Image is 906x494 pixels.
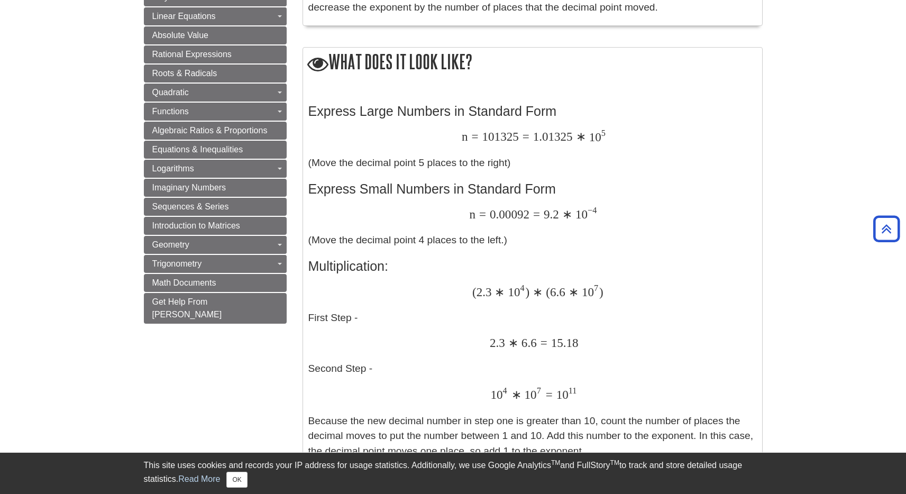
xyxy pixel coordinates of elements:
[529,285,543,299] span: ∗
[144,274,287,292] a: Math Documents
[547,336,579,350] span: 15.18
[529,207,540,221] span: =
[152,202,229,211] span: Sequences & Series
[462,130,468,143] span: n
[551,459,560,466] sup: TM
[152,69,217,78] span: Roots & Radicals
[519,130,529,143] span: =
[152,221,240,230] span: Introduction to Matrices
[144,217,287,235] a: Introduction to Matrices
[573,130,586,143] span: ∗
[550,285,565,299] span: 6.6
[226,472,247,488] button: Close
[529,130,573,143] span: 1.01325
[152,88,189,97] span: Quadratic
[569,386,577,396] span: 11
[152,164,194,173] span: Logarithms
[152,12,216,21] span: Linear Equations
[152,31,208,40] span: Absolute Value
[589,130,601,144] span: 10
[308,259,757,274] h3: Multiplication:
[503,386,507,396] span: 4
[870,222,903,236] a: Back to Top
[144,236,287,254] a: Geometry
[152,278,216,287] span: Math Documents
[308,129,757,171] p: (Move the decimal point 5 places to the right)
[575,207,588,221] span: 10
[490,388,502,401] span: 10
[508,285,520,299] span: 10
[525,388,537,401] span: 10
[144,293,287,324] a: Get Help From [PERSON_NAME]
[526,285,530,299] span: )
[518,336,537,350] span: 6.6
[537,336,547,350] span: =
[486,207,529,221] span: 0.00092
[144,26,287,44] a: Absolute Value
[308,284,757,486] p: First Step - Second Step - Because the new decimal number in step one is greater than 10, count t...
[520,283,525,293] span: 4
[469,207,475,221] span: n
[477,285,492,299] span: 2.3
[144,103,287,121] a: Functions
[144,7,287,25] a: Linear Equations
[505,336,518,350] span: ∗
[508,388,521,401] span: ∗
[144,255,287,273] a: Trigonometry
[537,386,541,396] span: 7
[152,183,226,192] span: Imaginary Numbers
[490,336,505,350] span: 2.3
[144,160,287,178] a: Logarithms
[475,207,486,221] span: =
[308,104,757,119] h3: Express Large Numbers in Standard Form
[308,181,757,197] h3: Express Small Numbers in Standard Form
[144,141,287,159] a: Equations & Inequalities
[599,285,603,299] span: )
[152,259,202,268] span: Trigonometry
[582,285,594,299] span: 10
[303,48,762,78] h2: What does it look like?
[152,126,268,135] span: Algebraic Ratios & Proportions
[601,128,606,138] span: 5
[592,205,597,215] span: 4
[559,207,572,221] span: ∗
[144,45,287,63] a: Rational Expressions
[144,459,763,488] div: This site uses cookies and records your IP address for usage statistics. Additionally, we use Goo...
[479,130,519,143] span: 101325
[152,240,189,249] span: Geometry
[144,179,287,197] a: Imaginary Numbers
[144,65,287,83] a: Roots & Radicals
[472,285,477,299] span: (
[308,207,757,248] p: (Move the decimal point 4 places to the left.)
[588,205,592,215] span: −
[152,297,222,319] span: Get Help From [PERSON_NAME]
[556,388,569,401] span: 10
[152,50,232,59] span: Rational Expressions
[540,207,559,221] span: 9.2
[468,130,478,143] span: =
[144,84,287,102] a: Quadratic
[594,283,598,293] span: 7
[491,285,505,299] span: ∗
[610,459,619,466] sup: TM
[152,145,243,154] span: Equations & Inequalities
[178,474,220,483] a: Read More
[543,285,550,299] span: (
[152,107,189,116] span: Functions
[565,285,579,299] span: ∗
[144,198,287,216] a: Sequences & Series
[144,122,287,140] a: Algebraic Ratios & Proportions
[542,388,553,401] span: =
